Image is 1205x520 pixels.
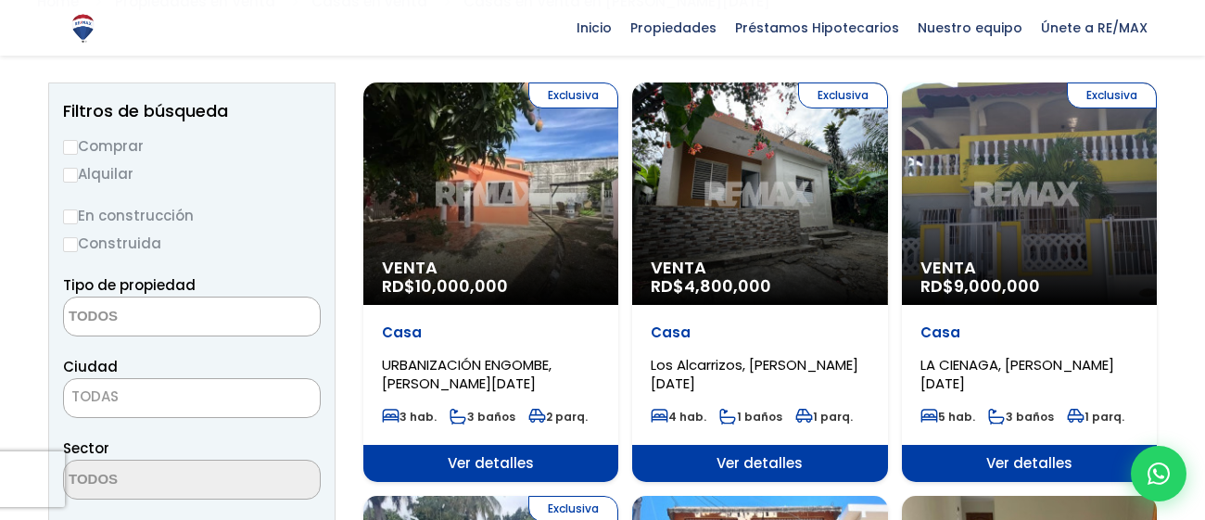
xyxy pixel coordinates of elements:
[651,274,771,298] span: RD$
[382,323,600,342] p: Casa
[651,355,858,393] span: Los Alcarrizos, [PERSON_NAME][DATE]
[63,168,78,183] input: Alquilar
[719,409,782,425] span: 1 baños
[651,259,869,277] span: Venta
[63,232,321,255] label: Construida
[1067,82,1157,108] span: Exclusiva
[382,355,552,393] span: URBANIZACIÓN ENGOMBE, [PERSON_NAME][DATE]
[63,102,321,120] h2: Filtros de búsqueda
[902,445,1157,482] span: Ver detalles
[920,409,975,425] span: 5 hab.
[63,134,321,158] label: Comprar
[988,409,1054,425] span: 3 baños
[63,378,321,418] span: TODAS
[902,82,1157,482] a: Exclusiva Venta RD$9,000,000 Casa LA CIENAGA, [PERSON_NAME][DATE] 5 hab. 3 baños 1 parq. Ver deta...
[920,355,1114,393] span: LA CIENAGA, [PERSON_NAME][DATE]
[632,82,887,482] a: Exclusiva Venta RD$4,800,000 Casa Los Alcarrizos, [PERSON_NAME][DATE] 4 hab. 1 baños 1 parq. Ver ...
[528,409,588,425] span: 2 parq.
[63,140,78,155] input: Comprar
[1032,14,1157,42] span: Únete a RE/MAX
[382,259,600,277] span: Venta
[908,14,1032,42] span: Nuestro equipo
[63,209,78,224] input: En construcción
[450,409,515,425] span: 3 baños
[920,259,1138,277] span: Venta
[63,357,118,376] span: Ciudad
[651,409,706,425] span: 4 hab.
[382,274,508,298] span: RD$
[920,323,1138,342] p: Casa
[382,409,437,425] span: 3 hab.
[64,384,320,410] span: TODAS
[684,274,771,298] span: 4,800,000
[67,12,99,44] img: Logo de REMAX
[363,445,618,482] span: Ver detalles
[63,237,78,252] input: Construida
[632,445,887,482] span: Ver detalles
[795,409,853,425] span: 1 parq.
[1067,409,1124,425] span: 1 parq.
[363,82,618,482] a: Exclusiva Venta RD$10,000,000 Casa URBANIZACIÓN ENGOMBE, [PERSON_NAME][DATE] 3 hab. 3 baños 2 par...
[63,438,109,458] span: Sector
[64,461,244,501] textarea: Search
[726,14,908,42] span: Préstamos Hipotecarios
[64,298,244,337] textarea: Search
[567,14,621,42] span: Inicio
[920,274,1040,298] span: RD$
[954,274,1040,298] span: 9,000,000
[415,274,508,298] span: 10,000,000
[528,82,618,108] span: Exclusiva
[651,323,869,342] p: Casa
[63,204,321,227] label: En construcción
[71,387,119,406] span: TODAS
[621,14,726,42] span: Propiedades
[63,162,321,185] label: Alquilar
[63,275,196,295] span: Tipo de propiedad
[798,82,888,108] span: Exclusiva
